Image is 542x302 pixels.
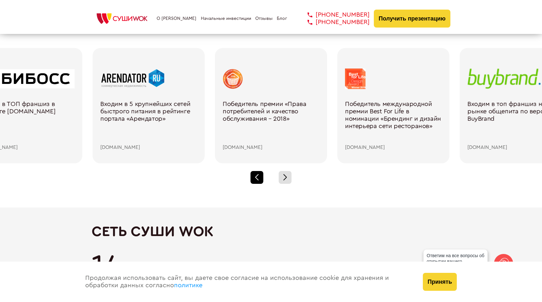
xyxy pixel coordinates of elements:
div: Победитель премии «Права потребителей и качество обслуживания – 2018» [223,101,319,145]
div: Ответим на все вопросы об открытии вашего [PERSON_NAME]! [423,249,488,273]
h2: Сеть Суши Wok [92,224,450,240]
a: Отзывы [255,16,273,21]
button: Получить презентацию [374,10,450,28]
div: [DOMAIN_NAME] [223,144,319,150]
button: Принять [423,273,457,291]
div: [DOMAIN_NAME] [100,144,197,150]
img: СУШИWOK [92,12,152,26]
div: Продолжая использовать сайт, вы даете свое согласие на использование cookie для хранения и обрабо... [79,262,416,302]
div: [DOMAIN_NAME] [345,144,442,150]
div: Входим в 5 крупнейших сетей быстрого питания в рейтинге портала «Арендатор» [100,101,197,145]
a: О [PERSON_NAME] [157,16,196,21]
a: Начальные инвестиции [201,16,251,21]
a: политике [174,282,202,289]
a: Блог [277,16,287,21]
div: Победитель международной премии Best For Life в номинации «Брендинг и дизайн интерьера сети ресто... [345,101,442,145]
a: [PHONE_NUMBER] [298,11,370,19]
div: 14 [92,251,450,283]
a: [PHONE_NUMBER] [298,19,370,26]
